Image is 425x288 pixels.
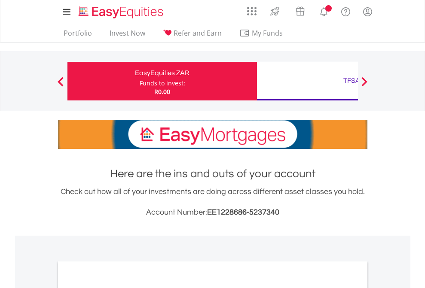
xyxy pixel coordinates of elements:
div: Check out how all of your investments are doing across different asset classes you hold. [58,186,367,218]
img: EasyEquities_Logo.png [77,5,167,19]
a: My Profile [357,2,379,21]
img: vouchers-v2.svg [293,4,307,18]
div: Funds to invest: [140,79,185,88]
a: Portfolio [60,29,95,42]
a: FAQ's and Support [335,2,357,19]
a: Home page [75,2,167,19]
img: grid-menu-icon.svg [247,6,257,16]
span: Refer and Earn [174,28,222,38]
a: Notifications [313,2,335,19]
a: AppsGrid [242,2,262,16]
span: R0.00 [154,88,170,96]
a: Vouchers [287,2,313,18]
a: Invest Now [106,29,149,42]
img: EasyMortage Promotion Banner [58,120,367,149]
img: thrive-v2.svg [268,4,282,18]
h1: Here are the ins and outs of your account [58,166,367,182]
div: EasyEquities ZAR [73,67,252,79]
h3: Account Number: [58,206,367,218]
button: Previous [52,81,69,90]
button: Next [356,81,373,90]
span: EE1228686-5237340 [207,208,279,216]
a: Refer and Earn [159,29,225,42]
span: My Funds [239,27,296,39]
